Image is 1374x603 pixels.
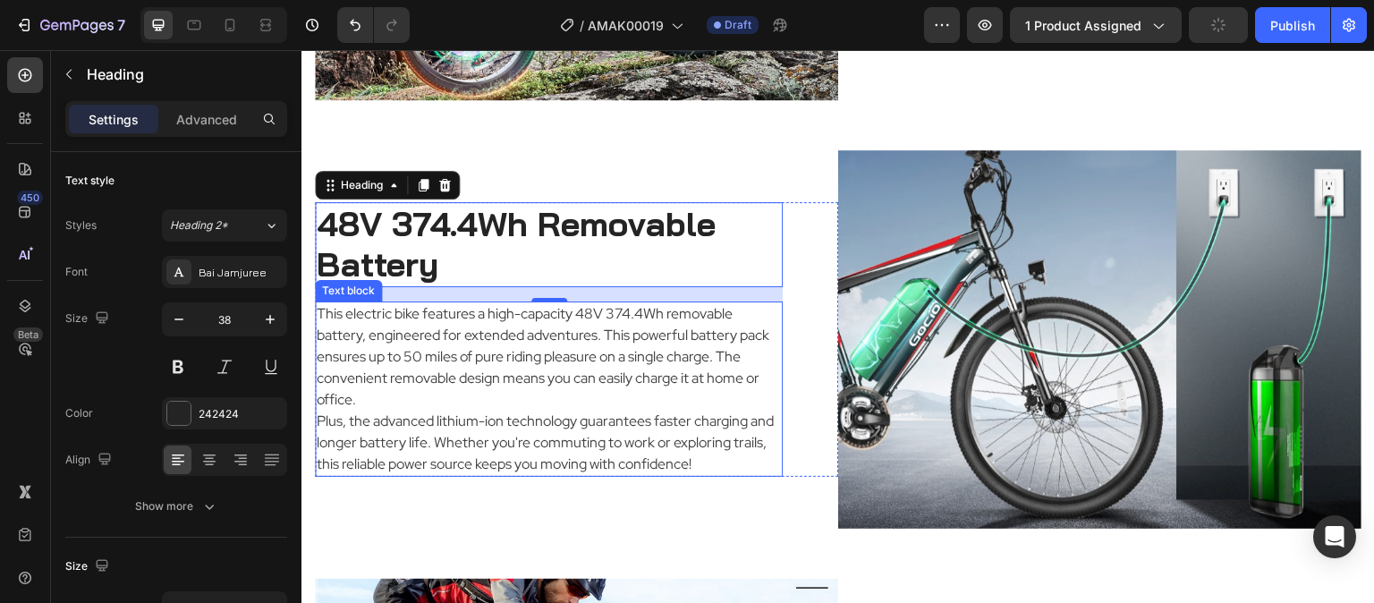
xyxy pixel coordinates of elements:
[65,217,97,234] div: Styles
[176,110,237,129] p: Advanced
[1255,7,1330,43] button: Publish
[199,265,283,281] div: Bai Jamjuree
[1025,16,1141,35] span: 1 product assigned
[199,406,283,422] div: 242424
[170,217,228,234] span: Heading 2*
[65,555,113,579] div: Size
[537,100,1060,479] img: Alt Image
[87,64,280,85] p: Heading
[65,405,93,421] div: Color
[17,191,43,205] div: 450
[1270,16,1315,35] div: Publish
[65,448,115,472] div: Align
[7,7,133,43] button: 7
[117,14,125,36] p: 7
[89,110,139,129] p: Settings
[588,16,664,35] span: AMAK00019
[725,17,751,33] span: Draft
[135,497,218,515] div: Show more
[580,16,584,35] span: /
[1010,7,1182,43] button: 1 product assigned
[1313,515,1356,558] div: Open Intercom Messenger
[162,209,287,242] button: Heading 2*
[301,50,1374,603] iframe: Design area
[337,7,410,43] div: Undo/Redo
[65,490,287,522] button: Show more
[65,264,88,280] div: Font
[13,327,43,342] div: Beta
[65,173,114,189] div: Text style
[65,307,113,331] div: Size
